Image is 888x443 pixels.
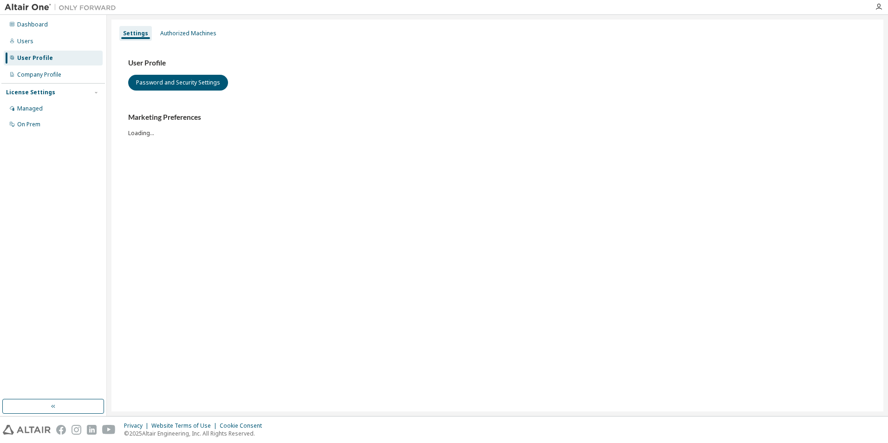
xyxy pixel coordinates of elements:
[124,422,151,430] div: Privacy
[124,430,268,437] p: © 2025 Altair Engineering, Inc. All Rights Reserved.
[151,422,220,430] div: Website Terms of Use
[6,89,55,96] div: License Settings
[123,30,148,37] div: Settings
[17,121,40,128] div: On Prem
[128,113,867,137] div: Loading...
[128,59,867,68] h3: User Profile
[17,21,48,28] div: Dashboard
[87,425,97,435] img: linkedin.svg
[17,105,43,112] div: Managed
[56,425,66,435] img: facebook.svg
[128,113,867,122] h3: Marketing Preferences
[72,425,81,435] img: instagram.svg
[128,75,228,91] button: Password and Security Settings
[17,71,61,78] div: Company Profile
[17,54,53,62] div: User Profile
[5,3,121,12] img: Altair One
[102,425,116,435] img: youtube.svg
[220,422,268,430] div: Cookie Consent
[3,425,51,435] img: altair_logo.svg
[160,30,216,37] div: Authorized Machines
[17,38,33,45] div: Users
